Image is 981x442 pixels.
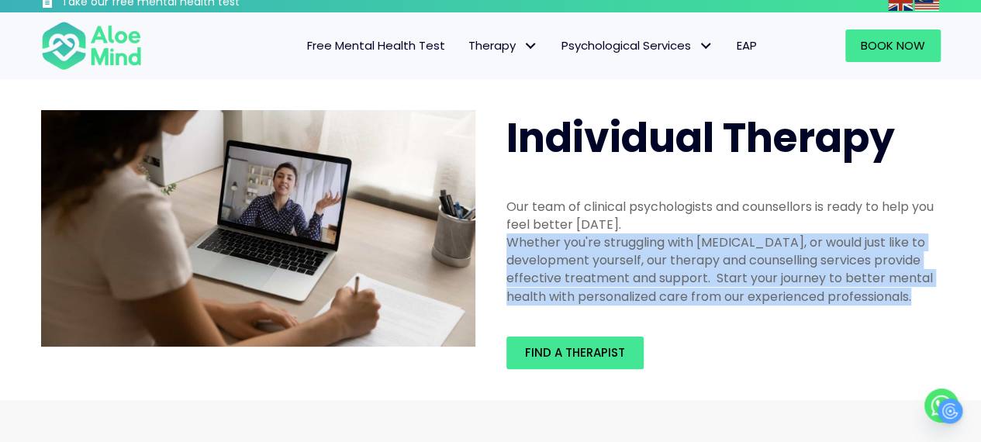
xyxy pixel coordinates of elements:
a: Whatsapp [924,388,959,423]
span: Individual Therapy [506,109,895,166]
span: Find a therapist [525,344,625,361]
span: Book Now [861,37,925,54]
img: Therapy online individual [41,110,475,347]
span: Psychological Services: submenu [695,35,717,57]
a: Free Mental Health Test [295,29,457,62]
span: Therapy [468,37,538,54]
a: Book Now [845,29,941,62]
img: Aloe mind Logo [41,20,142,71]
div: Whether you're struggling with [MEDICAL_DATA], or would just like to development yourself, our th... [506,233,941,306]
a: Psychological ServicesPsychological Services: submenu [550,29,725,62]
span: Free Mental Health Test [307,37,445,54]
span: Psychological Services [561,37,713,54]
span: EAP [737,37,757,54]
div: Our team of clinical psychologists and counsellors is ready to help you feel better [DATE]. [506,198,941,233]
nav: Menu [162,29,769,62]
span: Therapy: submenu [520,35,542,57]
a: EAP [725,29,769,62]
a: Find a therapist [506,337,644,369]
a: TherapyTherapy: submenu [457,29,550,62]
